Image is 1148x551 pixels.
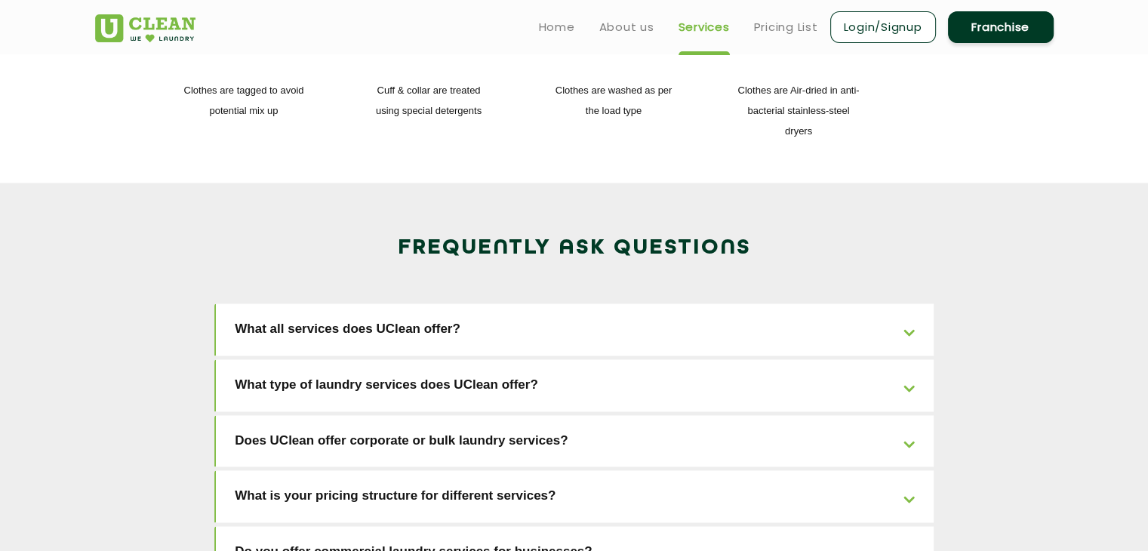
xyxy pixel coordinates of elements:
h2: Frequently Ask Questions [95,235,1054,260]
a: Pricing List [754,18,818,36]
p: Clothes are Air-dried in anti-bacterial stainless-steel dryers [737,80,861,141]
a: What type of laundry services does UClean offer? [216,359,934,411]
a: Does UClean offer corporate or bulk laundry services? [216,415,934,467]
a: Services [679,18,730,36]
a: Franchise [948,11,1054,43]
a: Login/Signup [830,11,936,43]
p: Clothes are washed as per the load type [552,80,676,121]
img: UClean Laundry and Dry Cleaning [95,14,195,42]
p: Clothes are tagged to avoid potential mix up [182,80,306,121]
a: What is your pricing structure for different services? [216,470,934,522]
a: What all services does UClean offer? [216,303,934,356]
a: About us [599,18,654,36]
a: Home [539,18,575,36]
p: Cuff & collar are treated using special detergents [367,80,491,121]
